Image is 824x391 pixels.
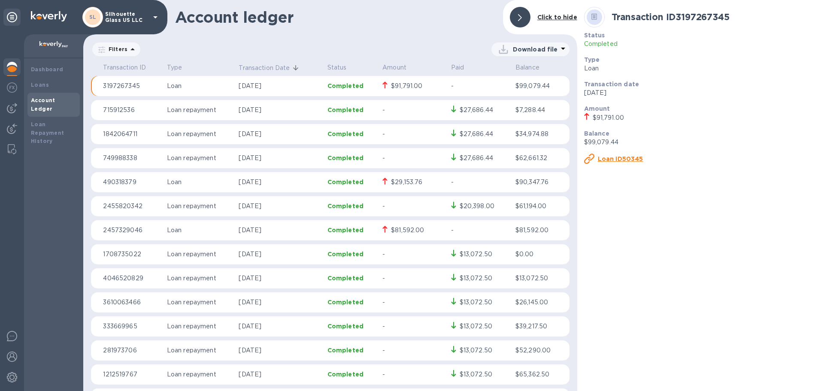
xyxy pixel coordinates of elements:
[584,32,605,39] b: Status
[451,178,509,187] p: -
[515,82,566,91] p: $99,079.44
[515,154,566,163] p: $62,661.32
[382,298,444,307] p: -
[537,14,577,21] b: Click to hide
[515,178,566,187] p: $90,347.76
[327,346,376,355] p: Completed
[31,121,64,145] b: Loan Repayment History
[167,274,232,283] p: Loan repayment
[584,39,817,48] p: Completed
[89,14,97,20] b: SL
[460,154,493,163] div: $27,686.44
[391,178,422,187] div: $29,153.76
[327,106,376,114] p: Completed
[167,322,232,331] p: Loan repayment
[382,322,444,331] p: -
[239,250,320,259] p: [DATE]
[239,226,320,235] p: [DATE]
[167,226,232,235] p: Loan
[584,56,600,63] b: Type
[515,370,566,379] p: $65,362.50
[167,298,232,307] p: Loan repayment
[460,250,492,259] div: $13,072.50
[460,274,492,283] div: $13,072.50
[584,81,639,88] b: Transaction date
[103,63,160,72] p: Transaction ID
[513,45,558,54] p: Download file
[327,370,376,379] p: Completed
[382,274,444,283] p: -
[327,130,376,138] p: Completed
[103,346,160,355] p: 281973706
[167,178,232,187] p: Loan
[239,82,320,91] p: [DATE]
[515,130,566,139] p: $34,974.88
[239,64,301,73] span: Transaction Date
[584,105,610,112] b: Amount
[598,155,643,162] u: Loan ID50345
[584,88,817,97] p: [DATE]
[167,202,232,211] p: Loan repayment
[103,322,160,331] p: 333669965
[327,202,376,210] p: Completed
[593,113,624,122] div: $91,791.00
[103,202,160,211] p: 2455820342
[239,178,320,187] p: [DATE]
[239,154,320,163] p: [DATE]
[382,154,444,163] p: -
[515,274,566,283] p: $13,072.50
[31,11,67,21] img: Logo
[327,298,376,306] p: Completed
[239,298,320,307] p: [DATE]
[515,63,566,72] p: Balance
[451,63,509,72] p: Paid
[327,250,376,258] p: Completed
[239,370,320,379] p: [DATE]
[31,66,64,73] b: Dashboard
[515,322,566,331] p: $39,217.50
[7,82,17,93] img: Foreign exchange
[327,63,376,72] p: Status
[167,250,232,259] p: Loan repayment
[382,130,444,139] p: -
[105,45,127,53] p: Filters
[239,64,290,73] p: Transaction Date
[612,12,730,22] b: Transaction ID 3197267345
[391,82,422,91] div: $91,791.00
[515,346,566,355] p: $52,290.00
[103,106,160,115] p: 715912536
[515,106,566,115] p: $7,288.44
[391,226,424,235] div: $81,592.00
[460,106,493,115] div: $27,686.44
[103,370,160,379] p: 1212519767
[239,346,320,355] p: [DATE]
[167,370,232,379] p: Loan repayment
[515,250,566,259] p: $0.00
[103,130,160,139] p: 1842064711
[327,274,376,282] p: Completed
[3,9,21,26] div: Unpin categories
[167,82,232,91] p: Loan
[239,130,320,139] p: [DATE]
[382,63,444,72] p: Amount
[584,130,609,137] b: Balance
[167,346,232,355] p: Loan repayment
[327,178,376,186] p: Completed
[167,106,232,115] p: Loan repayment
[515,202,566,211] p: $61,194.00
[460,322,492,331] div: $13,072.50
[239,202,320,211] p: [DATE]
[460,370,492,379] div: $13,072.50
[460,202,494,211] div: $20,398.00
[103,298,160,307] p: 3610063466
[103,274,160,283] p: 4046520829
[584,138,817,147] p: $99,079.44
[327,154,376,162] p: Completed
[382,370,444,379] p: -
[167,130,232,139] p: Loan repayment
[31,82,49,88] b: Loans
[31,97,55,112] b: Account Ledger
[167,154,232,163] p: Loan repayment
[515,226,566,235] p: $81,592.00
[327,82,376,90] p: Completed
